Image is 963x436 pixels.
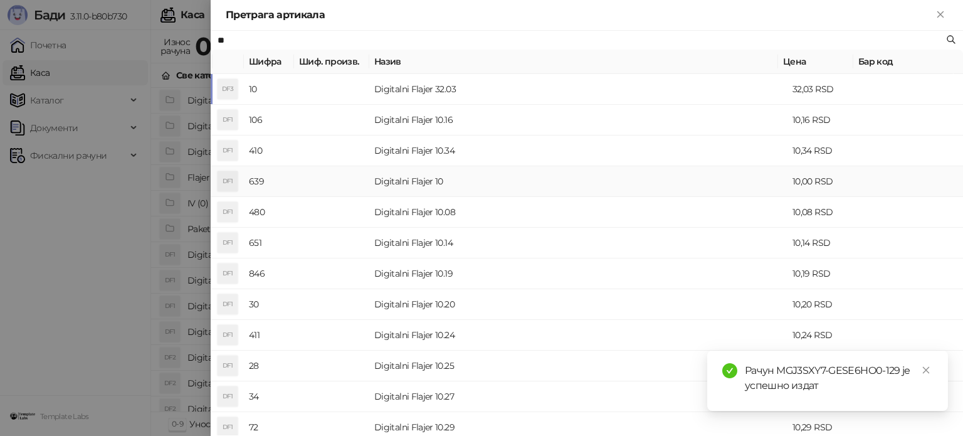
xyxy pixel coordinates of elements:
td: 34 [244,381,294,412]
div: Претрага артикала [226,8,933,23]
div: DF1 [218,110,238,130]
td: Digitalni Flajer 10.27 [369,381,787,412]
a: Close [919,363,933,377]
td: Digitalni Flajer 10.19 [369,258,787,289]
td: 28 [244,351,294,381]
span: check-circle [722,363,737,378]
div: DF1 [218,386,238,407]
td: Digitalni Flajer 32.03 [369,74,787,105]
div: DF3 [218,79,238,99]
th: Шиф. произв. [294,50,369,74]
th: Шифра [244,50,294,74]
td: 30 [244,289,294,320]
div: DF1 [218,294,238,314]
td: 410 [244,136,294,166]
td: 651 [244,228,294,258]
td: 32,03 RSD [787,74,863,105]
td: 10,24 RSD [787,320,863,351]
td: 10,16 RSD [787,105,863,136]
td: 10,14 RSD [787,228,863,258]
td: Digitalni Flajer 10.20 [369,289,787,320]
td: 846 [244,258,294,289]
td: Digitalni Flajer 10.25 [369,351,787,381]
button: Close [933,8,948,23]
td: Digitalni Flajer 10.08 [369,197,787,228]
th: Бар код [853,50,954,74]
div: DF1 [218,171,238,191]
td: 106 [244,105,294,136]
div: DF1 [218,233,238,253]
span: close [922,366,930,375]
td: Digitalni Flajer 10.24 [369,320,787,351]
td: Digitalni Flajer 10.16 [369,105,787,136]
td: 411 [244,320,294,351]
div: DF1 [218,356,238,376]
th: Назив [369,50,778,74]
div: Рачун MGJ3SXY7-GESE6HO0-129 је успешно издат [745,363,933,393]
div: DF1 [218,325,238,345]
td: Digitalni Flajer 10.34 [369,136,787,166]
td: Digitalni Flajer 10.14 [369,228,787,258]
td: 10,08 RSD [787,197,863,228]
td: 10,19 RSD [787,258,863,289]
td: 639 [244,166,294,197]
td: 10,00 RSD [787,166,863,197]
div: DF1 [218,141,238,161]
div: DF1 [218,202,238,222]
td: 10,34 RSD [787,136,863,166]
td: 10,20 RSD [787,289,863,320]
div: DF1 [218,263,238,284]
td: 10 [244,74,294,105]
th: Цена [778,50,853,74]
td: Digitalni Flajer 10 [369,166,787,197]
td: 480 [244,197,294,228]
